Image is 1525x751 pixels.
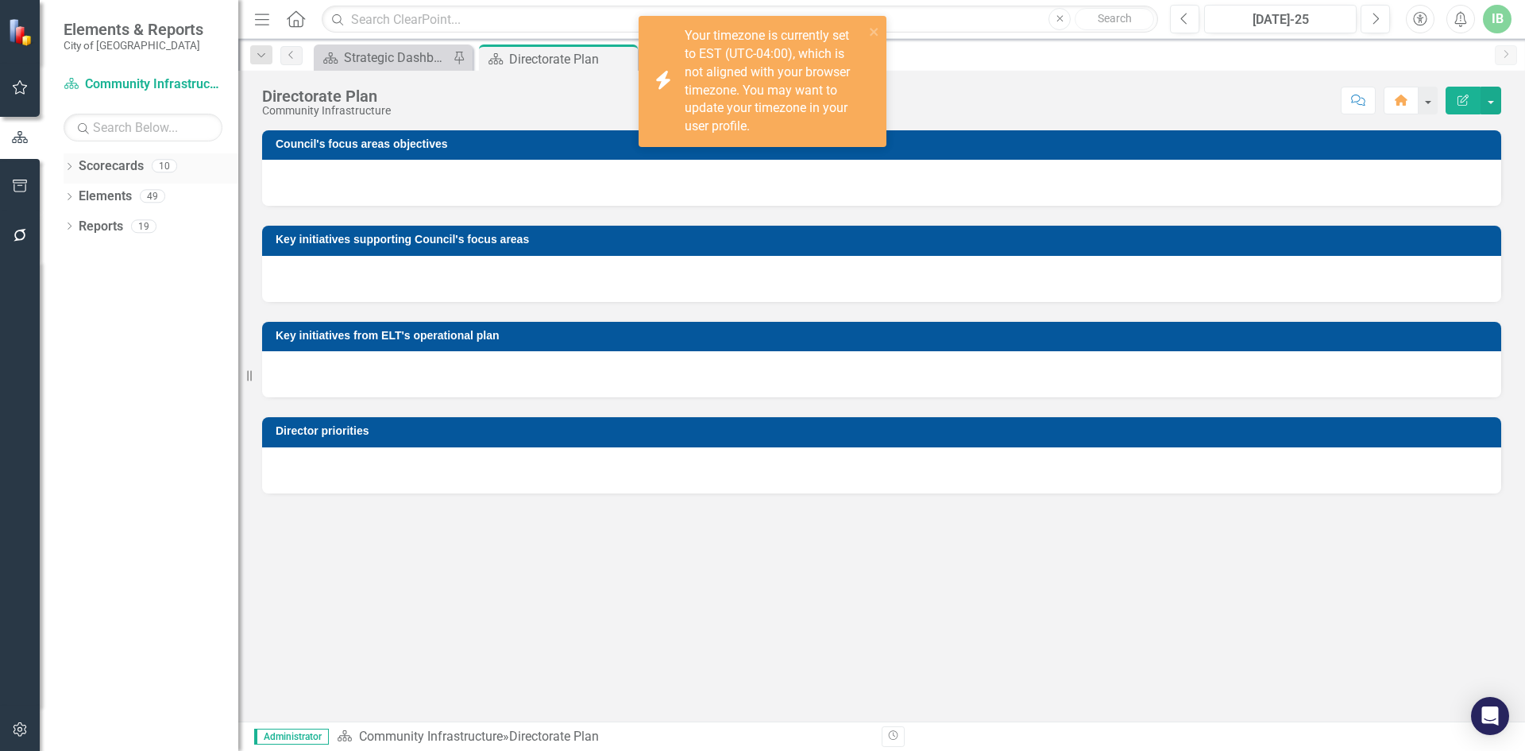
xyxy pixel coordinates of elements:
[276,138,1493,150] h3: Council's focus areas objectives
[64,75,222,94] a: Community Infrastructure
[1098,12,1132,25] span: Search
[1471,697,1509,735] div: Open Intercom Messenger
[262,87,391,105] div: Directorate Plan
[318,48,449,68] a: Strategic Dashboard
[64,20,203,39] span: Elements & Reports
[509,49,634,69] div: Directorate Plan
[1204,5,1357,33] button: [DATE]-25
[262,105,391,117] div: Community Infrastructure
[152,160,177,173] div: 10
[322,6,1158,33] input: Search ClearPoint...
[1483,5,1511,33] button: IB
[359,729,503,744] a: Community Infrastructure
[276,425,1493,437] h3: Director priorities
[344,48,449,68] div: Strategic Dashboard
[64,114,222,141] input: Search Below...
[79,157,144,176] a: Scorecards
[509,729,599,744] div: Directorate Plan
[79,218,123,236] a: Reports
[7,17,36,46] img: ClearPoint Strategy
[276,234,1493,246] h3: Key initiatives supporting Council's focus areas
[869,22,880,41] button: close
[140,190,165,203] div: 49
[131,219,156,233] div: 19
[337,728,870,746] div: »
[685,27,864,136] div: Your timezone is currently set to EST (UTC-04:00), which is not aligned with your browser timezon...
[276,330,1493,342] h3: Key initiatives from ELT's operational plan
[79,188,132,206] a: Elements
[64,39,203,52] small: City of [GEOGRAPHIC_DATA]
[1210,10,1351,29] div: [DATE]-25
[254,729,329,745] span: Administrator
[1075,8,1154,30] button: Search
